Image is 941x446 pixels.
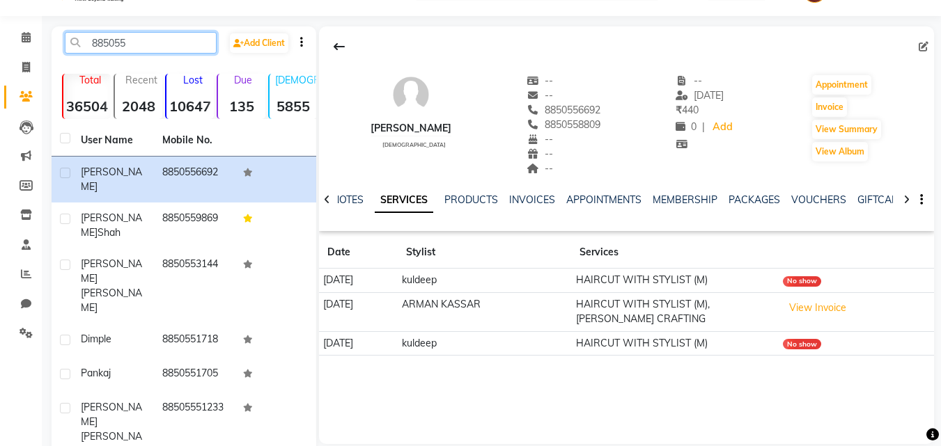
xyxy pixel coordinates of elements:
[857,193,912,206] a: GIFTCARDS
[382,141,446,148] span: [DEMOGRAPHIC_DATA]
[571,269,778,293] td: HAIRCUT WITH STYLIST (M)
[319,269,398,293] td: [DATE]
[783,339,821,349] div: No show
[527,162,553,175] span: --
[81,287,142,314] span: [PERSON_NAME]
[325,33,354,60] div: Back to Client
[398,269,571,293] td: kuldeep
[571,331,778,356] td: HAIRCUT WITH STYLIST (M)
[791,193,846,206] a: VOUCHERS
[154,202,235,248] td: 8850559869
[375,188,433,213] a: SERVICES
[154,125,235,157] th: Mobile No.
[571,292,778,331] td: HAIRCUT WITH STYLIST (M),[PERSON_NAME] CRAFTING
[676,104,699,116] span: 440
[81,367,111,379] span: Pankaj
[527,133,553,145] span: --
[676,89,724,102] span: [DATE]
[527,89,553,102] span: --
[676,104,682,116] span: ₹
[653,193,717,206] a: MEMBERSHIP
[218,97,265,115] strong: 135
[319,331,398,356] td: [DATE]
[115,97,162,115] strong: 2048
[729,193,780,206] a: PACKAGES
[221,74,265,86] p: Due
[390,74,432,116] img: avatar
[230,33,288,53] a: Add Client
[332,193,364,206] a: NOTES
[120,74,162,86] p: Recent
[527,104,600,116] span: 8850556692
[72,125,154,157] th: User Name
[398,331,571,356] td: kuldeep
[81,333,111,345] span: Dimple
[571,237,778,269] th: Services
[509,193,555,206] a: INVOICES
[154,324,235,358] td: 8850551718
[154,248,235,324] td: 8850553144
[275,74,317,86] p: [DEMOGRAPHIC_DATA]
[154,157,235,202] td: 8850556692
[812,75,871,95] button: Appointment
[172,74,214,86] p: Lost
[81,212,142,239] span: [PERSON_NAME]
[65,32,217,54] input: Search by Name/Mobile/Email/Code
[98,226,120,239] span: shah
[154,358,235,392] td: 8850551705
[444,193,498,206] a: PRODUCTS
[398,237,571,269] th: Stylist
[676,120,697,133] span: 0
[371,121,451,136] div: [PERSON_NAME]
[783,276,821,287] div: No show
[81,257,142,285] span: [PERSON_NAME]
[81,401,142,428] span: [PERSON_NAME]
[566,193,641,206] a: APPOINTMENTS
[527,118,600,131] span: 8850558809
[812,120,881,139] button: View Summary
[81,166,142,193] span: [PERSON_NAME]
[812,97,847,117] button: Invoice
[783,297,853,319] button: View Invoice
[270,97,317,115] strong: 5855
[527,148,553,160] span: --
[527,74,553,87] span: --
[710,118,735,137] a: Add
[676,74,702,87] span: --
[398,292,571,331] td: ARMAN KASSAR
[63,97,111,115] strong: 36504
[702,120,705,134] span: |
[166,97,214,115] strong: 10647
[812,142,868,161] button: View Album
[319,292,398,331] td: [DATE]
[319,237,398,269] th: Date
[69,74,111,86] p: Total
